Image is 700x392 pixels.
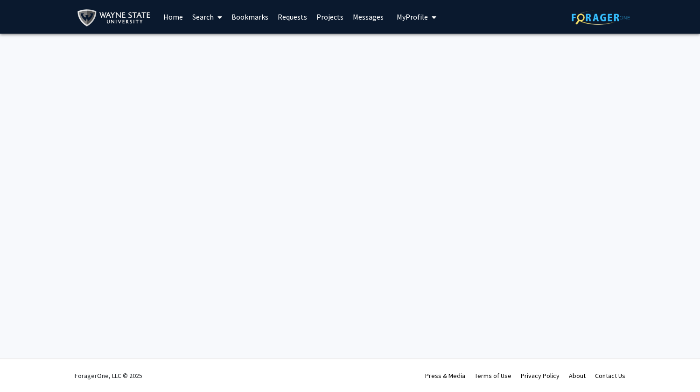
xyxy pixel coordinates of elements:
a: Contact Us [595,371,625,380]
a: Search [188,0,227,33]
a: About [569,371,586,380]
a: Home [159,0,188,33]
a: Requests [273,0,312,33]
img: ForagerOne Logo [572,10,630,25]
img: Wayne State University Logo [77,7,155,29]
span: My Profile [397,12,428,21]
a: Press & Media [425,371,465,380]
a: Messages [348,0,388,33]
a: Privacy Policy [521,371,560,380]
a: Terms of Use [475,371,511,380]
a: Projects [312,0,348,33]
a: Bookmarks [227,0,273,33]
div: ForagerOne, LLC © 2025 [75,359,142,392]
